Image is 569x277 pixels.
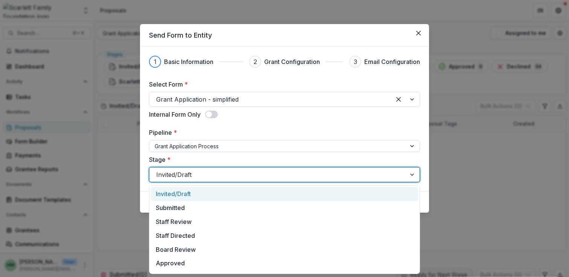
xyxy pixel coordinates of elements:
label: Stage [149,155,415,164]
h3: Basic Information [164,57,213,66]
header: Send Form to Entity [140,24,429,47]
button: Close [412,27,424,39]
label: Pipeline [149,128,415,137]
div: Board Review [151,242,418,256]
div: Staff Review [151,215,418,229]
label: Internal Form Only [149,110,201,119]
div: Approved [151,256,418,270]
label: Select Form [149,80,415,89]
div: 1 [154,57,157,66]
h3: Grant Configuration [264,57,320,66]
div: Staff Directed [151,228,418,242]
h3: Email Configuration [364,57,420,66]
div: 2 [254,57,257,66]
div: Submitted [151,201,418,215]
div: Invited/Draft [151,187,418,201]
div: 3 [354,57,357,66]
div: Clear selected options [393,93,405,105]
div: Progress [149,56,420,68]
